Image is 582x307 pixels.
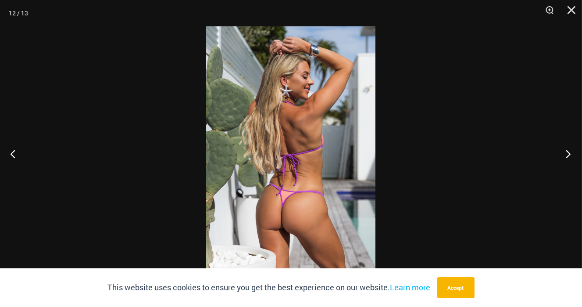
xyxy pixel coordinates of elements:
[108,281,431,294] p: This website uses cookies to ensure you get the best experience on our website.
[206,26,375,281] img: Wild Card Neon Bliss 819 One Piece 03
[549,132,582,176] button: Next
[437,277,475,298] button: Accept
[9,7,28,20] div: 12 / 13
[390,282,431,293] a: Learn more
